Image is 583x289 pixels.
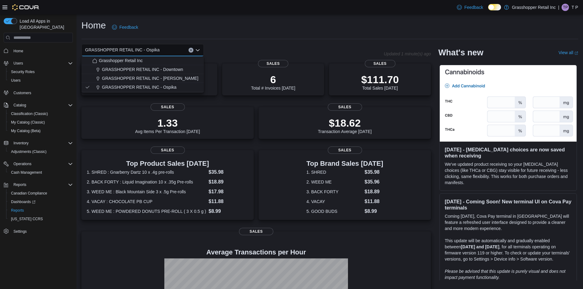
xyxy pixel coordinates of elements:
button: Customers [1,88,75,97]
button: Reports [1,180,75,189]
p: T P [571,4,578,11]
span: Adjustments (Classic) [9,148,73,155]
span: Dashboards [9,198,73,206]
span: My Catalog (Beta) [9,127,73,135]
span: Settings [13,229,27,234]
span: My Catalog (Classic) [9,119,73,126]
span: Reports [13,182,26,187]
div: Avg Items Per Transaction [DATE] [135,117,200,134]
dd: $11.88 [364,198,383,205]
button: GRASSHOPPER RETAIL INC - Ospika [81,83,204,92]
span: Classification (Classic) [9,110,73,117]
span: Cash Management [11,170,42,175]
button: Adjustments (Classic) [6,147,75,156]
span: Operations [13,161,32,166]
span: Classification (Classic) [11,111,48,116]
div: Total # Invoices [DATE] [251,73,295,91]
span: Cash Management [9,169,73,176]
p: $111.70 [361,73,399,86]
button: My Catalog (Classic) [6,118,75,127]
span: Sales [328,103,362,111]
dd: $18.89 [364,188,383,195]
a: Canadian Compliance [9,190,50,197]
dt: 5. GOOD BUDS [306,208,362,214]
span: Reports [11,181,73,188]
div: Transaction Average [DATE] [318,117,372,134]
button: Close list of options [195,48,200,53]
p: | [558,4,559,11]
span: Sales [151,146,185,154]
p: Updated 1 minute(s) ago [384,51,431,56]
button: Settings [1,227,75,236]
a: [US_STATE] CCRS [9,215,45,223]
span: Adjustments (Classic) [11,149,47,154]
dd: $18.89 [209,178,249,186]
dd: $8.99 [209,208,249,215]
span: GRASSHOPPER RETAIL INC - [PERSON_NAME] [102,75,198,81]
button: Grasshopper Retail Inc [81,56,204,65]
span: Customers [11,89,73,97]
span: Sales [258,60,289,67]
span: Reports [9,207,73,214]
span: Reports [11,208,24,213]
button: [US_STATE] CCRS [6,215,75,223]
h3: Top Product Sales [DATE] [87,160,249,167]
a: Feedback [454,1,485,13]
span: Feedback [464,4,483,10]
span: Canadian Compliance [9,190,73,197]
a: My Catalog (Beta) [9,127,43,135]
span: Home [11,47,73,54]
span: Users [9,77,73,84]
button: Clear input [189,48,193,53]
dd: $35.96 [364,178,383,186]
span: Inventory [13,141,28,146]
button: Home [1,46,75,55]
h2: What's new [438,48,483,57]
span: Customers [13,91,31,95]
span: Users [11,78,21,83]
span: Home [13,49,23,54]
div: Total Sales [DATE] [361,73,399,91]
a: Cash Management [9,169,44,176]
button: Inventory [11,139,31,147]
button: GRASSHOPPER RETAIL INC - Downtown [81,65,204,74]
a: Classification (Classic) [9,110,50,117]
a: Users [9,77,23,84]
a: Dashboards [6,198,75,206]
h3: [DATE] - Coming Soon! New terminal UI on Cova Pay terminals [445,198,572,211]
a: My Catalog (Classic) [9,119,47,126]
button: My Catalog (Beta) [6,127,75,135]
span: Load All Apps in [GEOGRAPHIC_DATA] [17,18,73,30]
span: Sales [365,60,395,67]
span: Feedback [119,24,138,30]
img: Cova [12,4,39,10]
dd: $8.99 [364,208,383,215]
span: Sales [151,103,185,111]
p: We've updated product receiving so your [MEDICAL_DATA] choices (like THCa or CBG) stay visible fo... [445,161,572,186]
button: Operations [11,160,34,168]
span: [US_STATE] CCRS [11,217,43,221]
p: Coming [DATE], Cova Pay terminal in [GEOGRAPHIC_DATA] will feature a refreshed user interface des... [445,213,572,232]
a: View allExternal link [559,50,578,55]
a: Home [11,47,26,55]
span: Canadian Compliance [11,191,47,196]
a: Reports [9,207,26,214]
h1: Home [81,19,106,31]
a: Adjustments (Classic) [9,148,49,155]
h3: [DATE] - [MEDICAL_DATA] choices are now saved when receiving [445,146,572,159]
button: Security Roles [6,68,75,76]
dt: 5. WEED ME : POWDERED DONUTS PRE-ROLL ( 3 X 0.5 g ) [87,208,206,214]
dt: 3. BACK FORTY [306,189,362,195]
button: Users [1,59,75,68]
button: Classification (Classic) [6,109,75,118]
span: My Catalog (Beta) [11,128,41,133]
span: GRASSHOPPER RETAIL INC - Ospika [102,84,177,90]
span: My Catalog (Classic) [11,120,45,125]
span: Washington CCRS [9,215,73,223]
span: Catalog [11,102,73,109]
button: Inventory [1,139,75,147]
span: GRASSHOPPER RETAIL INC - Ospika [85,46,160,54]
p: $18.62 [318,117,372,129]
a: Dashboards [9,198,38,206]
p: Grasshopper Retail Inc [512,4,556,11]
